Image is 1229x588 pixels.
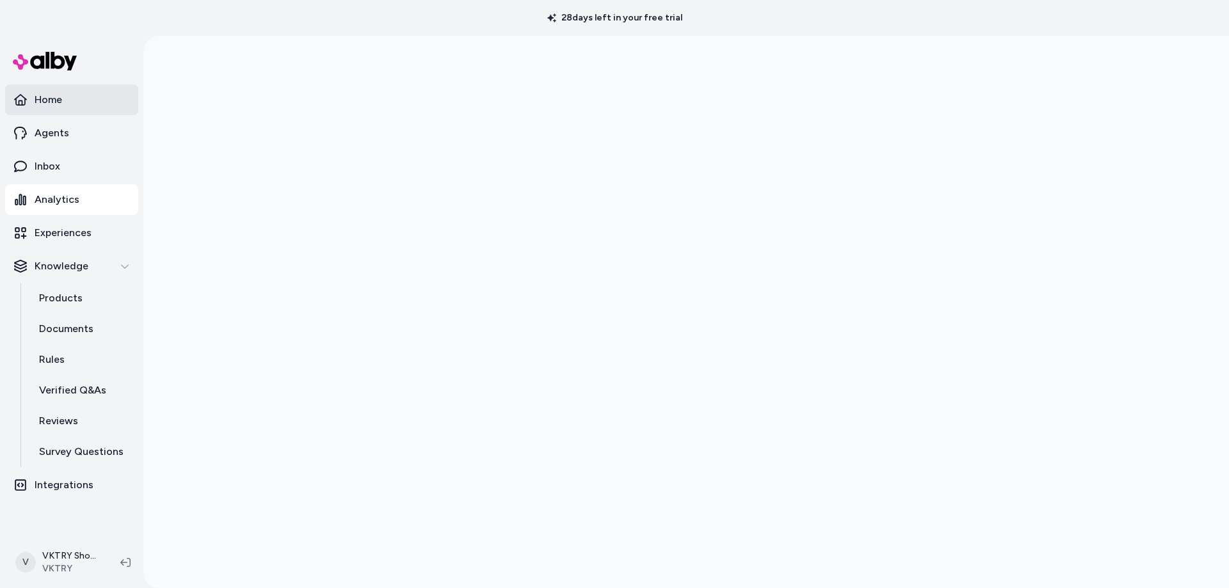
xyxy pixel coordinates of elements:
[26,436,138,467] a: Survey Questions
[35,192,79,207] p: Analytics
[540,12,690,24] p: 28 days left in your free trial
[5,118,138,148] a: Agents
[8,542,110,583] button: VVKTRY ShopifyVKTRY
[26,314,138,344] a: Documents
[35,159,60,174] p: Inbox
[26,283,138,314] a: Products
[35,477,93,493] p: Integrations
[35,92,62,107] p: Home
[39,290,83,306] p: Products
[42,550,100,562] p: VKTRY Shopify
[39,383,106,398] p: Verified Q&As
[35,225,92,241] p: Experiences
[26,406,138,436] a: Reviews
[39,413,78,429] p: Reviews
[5,184,138,215] a: Analytics
[15,552,36,573] span: V
[35,125,69,141] p: Agents
[35,258,88,274] p: Knowledge
[5,251,138,282] button: Knowledge
[5,470,138,500] a: Integrations
[42,562,100,575] span: VKTRY
[39,321,93,337] p: Documents
[26,375,138,406] a: Verified Q&As
[13,52,77,70] img: alby Logo
[26,344,138,375] a: Rules
[5,218,138,248] a: Experiences
[39,444,124,459] p: Survey Questions
[5,151,138,182] a: Inbox
[39,352,65,367] p: Rules
[5,84,138,115] a: Home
